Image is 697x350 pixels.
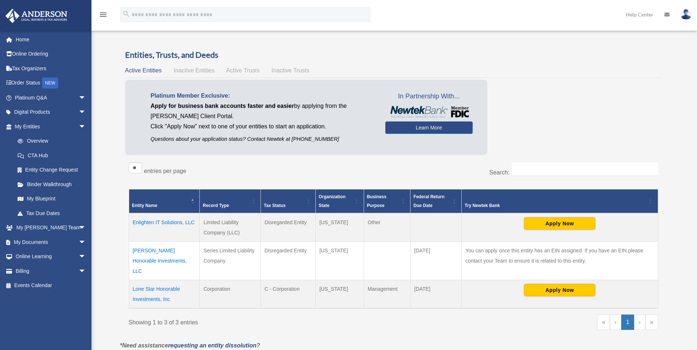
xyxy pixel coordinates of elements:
[264,203,286,208] span: Tax Status
[200,213,261,242] td: Limited Liability Company (LLC)
[129,315,388,328] div: Showing 1 to 3 of 3 entries
[151,121,374,132] p: Click "Apply Now" next to one of your entities to start an application.
[203,203,229,208] span: Record Type
[261,242,315,280] td: Disregarded Entity
[129,242,200,280] td: [PERSON_NAME] Honorable Investments, LLC
[261,213,315,242] td: Disregarded Entity
[364,280,410,309] td: Management
[5,76,97,91] a: Order StatusNEW
[5,105,97,120] a: Digital Productsarrow_drop_down
[79,105,93,120] span: arrow_drop_down
[5,278,97,293] a: Events Calendar
[10,134,90,148] a: Overview
[144,168,187,174] label: entries per page
[129,189,200,214] th: Entity Name: Activate to invert sorting
[5,235,97,249] a: My Documentsarrow_drop_down
[411,280,462,309] td: [DATE]
[315,189,364,214] th: Organization State: Activate to sort
[261,280,315,309] td: C - Corporation
[389,106,469,118] img: NewtekBankLogoSM.png
[79,249,93,264] span: arrow_drop_down
[5,249,97,264] a: Online Learningarrow_drop_down
[79,221,93,236] span: arrow_drop_down
[151,91,374,101] p: Platinum Member Exclusive:
[5,264,97,278] a: Billingarrow_drop_down
[315,213,364,242] td: [US_STATE]
[79,264,93,279] span: arrow_drop_down
[79,90,93,105] span: arrow_drop_down
[364,213,410,242] td: Other
[129,280,200,309] td: Lone Star Honorable Investments, Inc
[10,163,93,177] a: Entity Change Request
[125,67,162,74] span: Active Entities
[132,203,157,208] span: Entity Name
[129,213,200,242] td: Enlighten IT Solutions, LLC
[99,10,108,19] i: menu
[610,315,621,330] a: Previous
[5,32,97,47] a: Home
[173,67,214,74] span: Inactive Entities
[489,169,509,176] label: Search:
[465,201,647,210] div: Try Newtek Bank
[10,177,93,192] a: Binder Walkthrough
[10,206,93,221] a: Tax Due Dates
[3,9,70,23] img: Anderson Advisors Platinum Portal
[200,280,261,309] td: Corporation
[319,194,345,208] span: Organization State
[122,10,130,18] i: search
[5,221,97,235] a: My [PERSON_NAME] Teamarrow_drop_down
[367,194,386,208] span: Business Purpose
[79,119,93,134] span: arrow_drop_down
[271,67,309,74] span: Inactive Trusts
[621,315,634,330] a: 1
[524,217,595,230] button: Apply Now
[226,67,260,74] span: Active Trusts
[42,78,58,89] div: NEW
[315,242,364,280] td: [US_STATE]
[151,135,374,144] p: Questions about your application status? Contact Newtek at [PHONE_NUMBER]
[151,103,294,109] span: Apply for business bank accounts faster and easier
[200,242,261,280] td: Series Limited Liability Company
[10,192,93,206] a: My Blueprint
[151,101,374,121] p: by applying from the [PERSON_NAME] Client Portal.
[79,235,93,250] span: arrow_drop_down
[413,194,445,208] span: Federal Return Due Date
[10,148,93,163] a: CTA Hub
[315,280,364,309] td: [US_STATE]
[364,189,410,214] th: Business Purpose: Activate to sort
[5,61,97,76] a: Tax Organizers
[261,189,315,214] th: Tax Status: Activate to sort
[385,91,473,102] span: In Partnership With...
[462,242,658,280] td: You can apply once this entity has an EIN assigned. If you have an EIN please contact your Team t...
[5,119,93,134] a: My Entitiesarrow_drop_down
[385,121,473,134] a: Learn More
[168,342,256,349] a: requesting an entity dissolution
[411,189,462,214] th: Federal Return Due Date: Activate to sort
[597,315,610,330] a: First
[120,342,260,349] em: *Need assistance ?
[462,189,658,214] th: Try Newtek Bank : Activate to sort
[125,49,662,61] h3: Entities, Trusts, and Deeds
[681,9,692,20] img: User Pic
[5,47,97,61] a: Online Ordering
[5,90,97,105] a: Platinum Q&Aarrow_drop_down
[200,189,261,214] th: Record Type: Activate to sort
[99,13,108,19] a: menu
[411,242,462,280] td: [DATE]
[524,284,595,296] button: Apply Now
